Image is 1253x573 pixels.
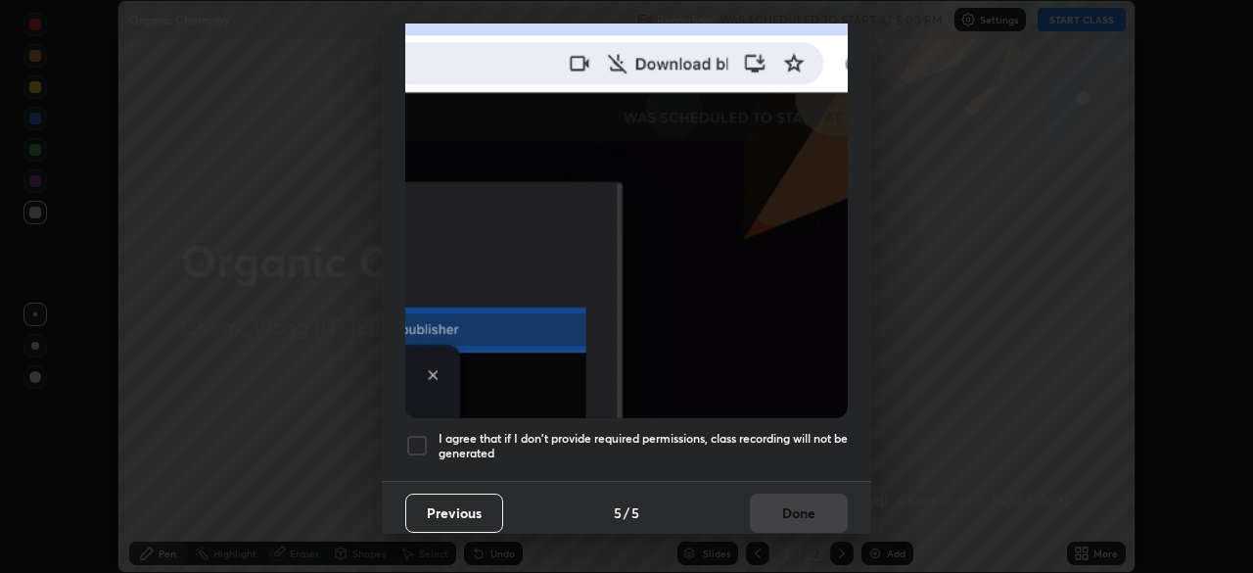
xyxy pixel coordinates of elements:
[439,431,848,461] h5: I agree that if I don't provide required permissions, class recording will not be generated
[405,494,503,533] button: Previous
[614,502,622,523] h4: 5
[624,502,629,523] h4: /
[631,502,639,523] h4: 5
